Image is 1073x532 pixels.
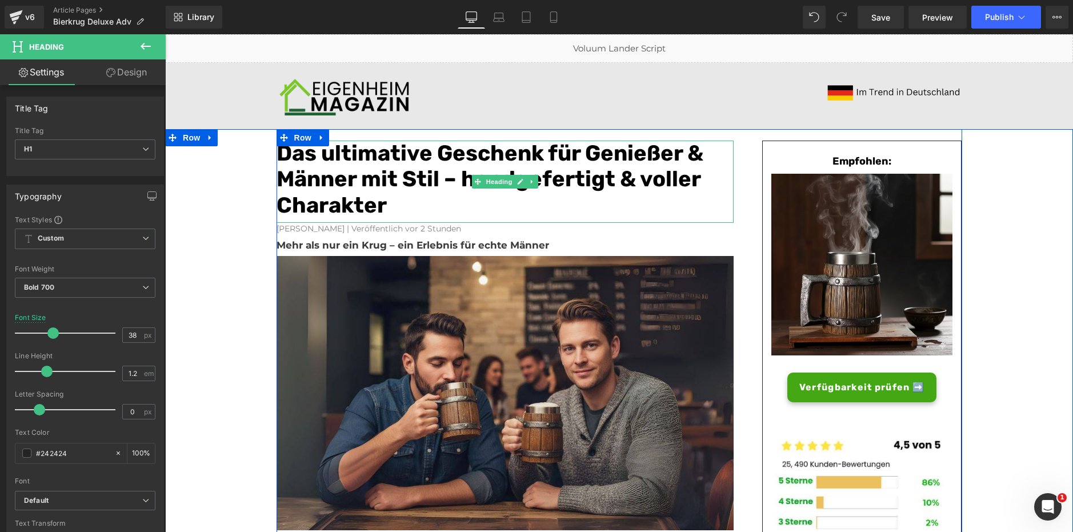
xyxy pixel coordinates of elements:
[15,95,38,112] span: Row
[15,97,49,113] div: Title Tag
[15,352,155,360] div: Line Height
[1034,493,1062,521] iframe: Intercom live chat
[144,370,154,377] span: em
[922,11,953,23] span: Preview
[513,6,540,29] a: Tablet
[85,59,168,85] a: Design
[908,6,967,29] a: Preview
[615,121,779,134] h3: Empfohlen:
[144,408,154,415] span: px
[622,338,771,368] a: Verfügbarkeit prüfen ➡️
[53,6,166,15] a: Article Pages
[803,6,826,29] button: Undo
[15,390,155,398] div: Letter Spacing
[5,6,44,29] a: v6
[871,11,890,23] span: Save
[15,314,46,322] div: Font Size
[361,141,373,154] a: Expand / Collapse
[38,234,64,243] b: Custom
[458,6,485,29] a: Desktop
[126,95,149,112] span: Row
[15,127,155,135] div: Title Tag
[15,265,155,273] div: Font Weight
[485,6,513,29] a: Laptop
[53,17,131,26] span: Bierkrug Deluxe Adv
[540,6,567,29] a: Mobile
[23,10,37,25] div: v6
[24,145,32,153] b: H1
[15,519,155,527] div: Text Transform
[634,346,759,360] span: Verfügbarkeit prüfen ➡️
[111,205,384,217] b: Mehr als nur ein Krug – ein Erlebnis für echte Männer
[144,331,154,339] span: px
[15,215,155,224] div: Text Styles
[24,496,49,506] i: Default
[36,447,109,459] input: Color
[971,6,1041,29] button: Publish
[985,13,1014,22] span: Publish
[15,185,62,201] div: Typography
[1058,493,1067,502] span: 1
[15,429,155,437] div: Text Color
[127,443,155,463] div: %
[166,6,222,29] a: New Library
[187,12,214,22] span: Library
[38,95,53,112] a: Expand / Collapse
[1046,6,1068,29] button: More
[29,42,64,51] span: Heading
[111,106,538,184] font: Das ultimative Geschenk für Genießer & Männer mit Stil – handgefertigt & voller Charakter
[318,141,349,154] span: Heading
[24,283,54,291] b: Bold 700
[830,6,853,29] button: Redo
[15,477,155,485] div: Font
[111,189,296,199] font: [PERSON_NAME] | Veröffentlich vor 2 Stunden
[149,95,164,112] a: Expand / Collapse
